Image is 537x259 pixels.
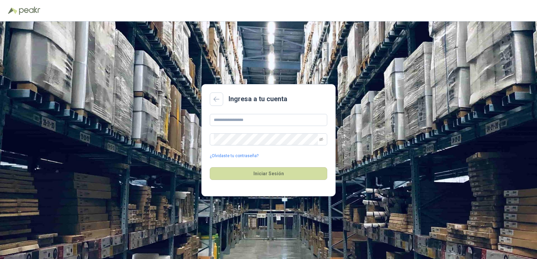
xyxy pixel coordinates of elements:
img: Logo [8,7,17,14]
h2: Ingresa a tu cuenta [229,94,287,104]
img: Peakr [19,7,40,15]
button: Iniciar Sesión [210,167,327,180]
span: eye-invisible [319,137,323,141]
a: ¿Olvidaste tu contraseña? [210,153,258,159]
